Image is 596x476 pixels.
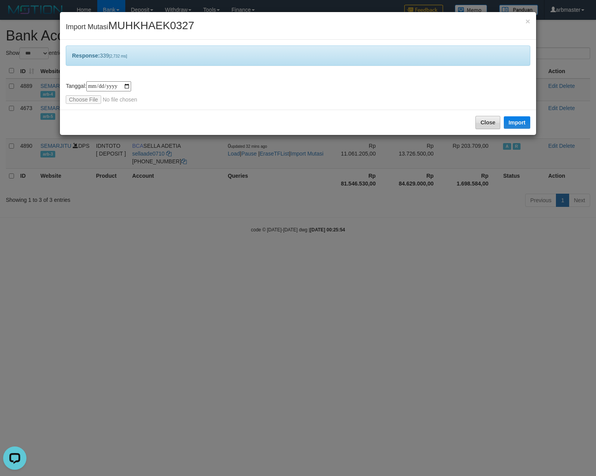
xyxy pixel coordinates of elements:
b: Response: [72,52,100,59]
div: Tanggal: [66,81,530,104]
button: Close [526,17,530,25]
span: × [526,17,530,26]
span: [2,732 ms] [109,54,127,58]
button: Open LiveChat chat widget [3,3,26,26]
span: Import Mutasi [66,23,194,31]
button: Import [504,116,530,129]
span: MUHKHAEK0327 [108,19,194,31]
button: Close [475,116,500,129]
div: 339 [66,45,530,66]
